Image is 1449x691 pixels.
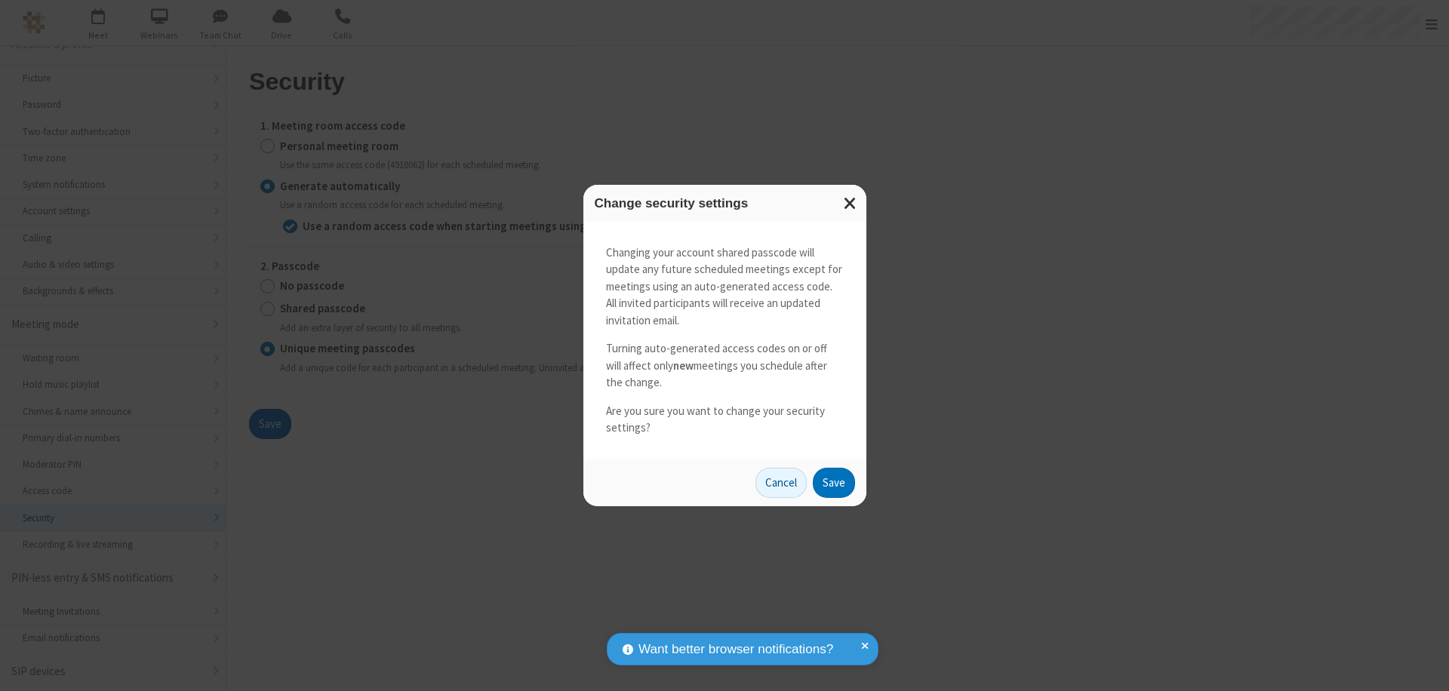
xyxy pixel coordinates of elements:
[755,468,807,498] button: Cancel
[835,185,866,222] button: Close modal
[606,244,844,330] p: Changing your account shared passcode will update any future scheduled meetings except for meetin...
[638,640,833,659] span: Want better browser notifications?
[606,340,844,392] p: Turning auto-generated access codes on or off will affect only meetings you schedule after the ch...
[606,403,844,437] p: Are you sure you want to change your security settings?
[813,468,855,498] button: Save
[595,196,855,210] h3: Change security settings
[673,358,694,373] strong: new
